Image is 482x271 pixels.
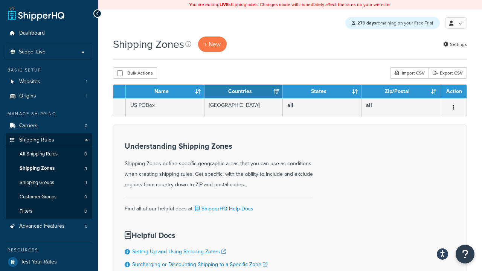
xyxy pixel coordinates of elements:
b: all [287,101,293,109]
div: Resources [6,247,92,253]
a: Filters 0 [6,204,92,218]
button: Bulk Actions [113,67,157,79]
span: 0 [84,194,87,200]
a: Export CSV [429,67,467,79]
span: Filters [20,208,32,215]
a: Shipping Zones 1 [6,161,92,175]
li: Advanced Features [6,219,92,233]
li: Shipping Zones [6,161,92,175]
th: Countries: activate to sort column ascending [204,85,283,98]
span: 0 [85,223,87,230]
a: Dashboard [6,26,92,40]
span: 0 [84,208,87,215]
span: Shipping Zones [20,165,55,172]
h1: Shipping Zones [113,37,184,52]
th: Action [440,85,467,98]
span: Scope: Live [19,49,46,55]
a: Settings [443,39,467,50]
a: Advanced Features 0 [6,219,92,233]
th: Name: activate to sort column ascending [126,85,204,98]
span: Dashboard [19,30,45,37]
span: Carriers [19,123,38,129]
button: Open Resource Center [456,245,474,263]
span: All Shipping Rules [20,151,58,157]
div: remaining on your Free Trial [345,17,440,29]
th: States: activate to sort column ascending [283,85,361,98]
span: 1 [86,93,87,99]
span: 1 [86,79,87,85]
span: Shipping Rules [19,137,54,143]
a: Websites 1 [6,75,92,89]
b: all [366,101,372,109]
li: Carriers [6,119,92,133]
td: US POBox [126,98,204,117]
a: Customer Groups 0 [6,190,92,204]
span: 1 [85,180,87,186]
a: Carriers 0 [6,119,92,133]
li: Websites [6,75,92,89]
li: Filters [6,204,92,218]
div: Basic Setup [6,67,92,73]
a: ShipperHQ Help Docs [194,205,253,213]
a: Origins 1 [6,89,92,103]
span: Advanced Features [19,223,65,230]
div: Manage Shipping [6,111,92,117]
li: Origins [6,89,92,103]
a: Shipping Groups 1 [6,176,92,190]
li: Shipping Groups [6,176,92,190]
span: Test Your Rates [21,259,57,265]
a: ShipperHQ Home [8,6,64,21]
span: 1 [85,165,87,172]
h3: Helpful Docs [125,231,267,239]
li: Customer Groups [6,190,92,204]
a: Test Your Rates [6,255,92,269]
span: Shipping Groups [20,180,54,186]
span: + New [204,40,221,49]
span: 0 [84,151,87,157]
div: Shipping Zones define specific geographic areas that you can use as conditions when creating ship... [125,142,313,190]
h3: Understanding Shipping Zones [125,142,313,150]
div: Find all of our helpful docs at: [125,198,313,214]
a: Shipping Rules [6,133,92,147]
span: Customer Groups [20,194,56,200]
a: Surcharging or Discounting Shipping to a Specific Zone [132,260,267,268]
td: [GEOGRAPHIC_DATA] [204,98,283,117]
a: Setting Up and Using Shipping Zones [132,248,226,256]
li: All Shipping Rules [6,147,92,161]
span: 0 [85,123,87,129]
span: Websites [19,79,40,85]
th: Zip/Postal: activate to sort column ascending [361,85,440,98]
span: Origins [19,93,36,99]
div: Import CSV [390,67,429,79]
li: Shipping Rules [6,133,92,219]
a: + New [198,37,227,52]
a: All Shipping Rules 0 [6,147,92,161]
b: LIVE [220,1,229,8]
strong: 279 days [357,20,376,26]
